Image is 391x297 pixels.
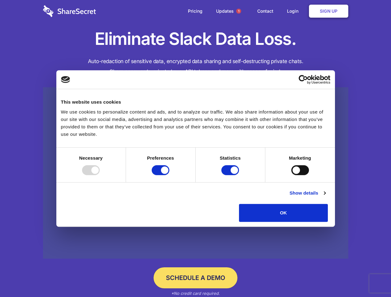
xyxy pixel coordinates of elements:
a: Login [281,2,308,21]
a: Show details [289,189,325,197]
em: *No credit card required. [171,291,220,296]
a: Contact [251,2,280,21]
h4: Auto-redaction of sensitive data, encrypted data sharing and self-destructing private chats. Shar... [43,56,348,77]
button: OK [239,204,328,222]
a: Sign Up [309,5,348,18]
div: We use cookies to personalize content and ads, and to analyze our traffic. We also share informat... [61,108,330,138]
strong: Necessary [79,155,103,161]
div: This website uses cookies [61,98,330,106]
h1: Eliminate Slack Data Loss. [43,28,348,50]
a: Pricing [182,2,209,21]
span: 1 [236,9,241,14]
strong: Marketing [289,155,311,161]
a: Usercentrics Cookiebot - opens in a new window [276,75,330,84]
a: Wistia video thumbnail [43,87,348,259]
strong: Preferences [147,155,174,161]
a: Schedule a Demo [154,267,237,288]
img: logo-wordmark-white-trans-d4663122ce5f474addd5e946df7df03e33cb6a1c49d2221995e7729f52c070b2.svg [43,5,96,17]
img: logo [61,76,70,83]
strong: Statistics [220,155,241,161]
